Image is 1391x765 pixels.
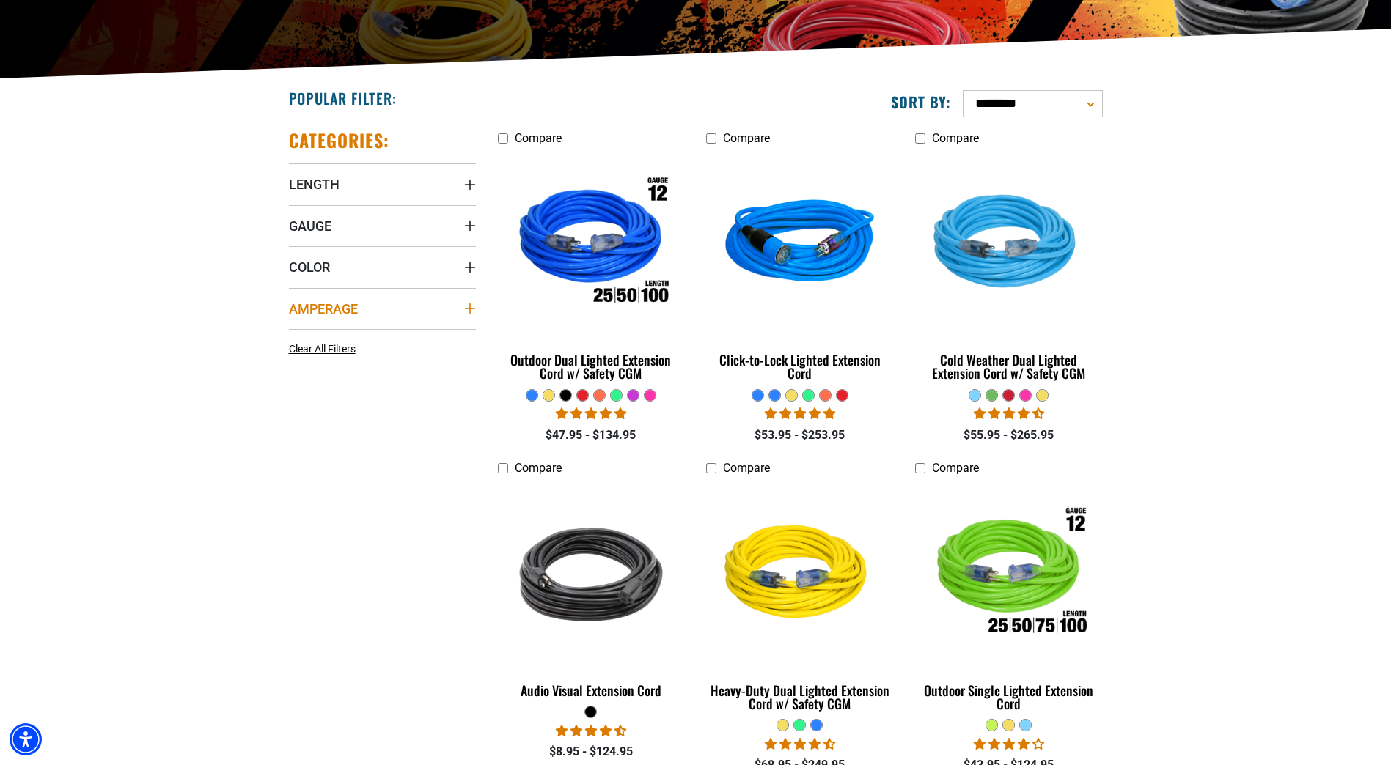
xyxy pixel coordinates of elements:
[723,461,770,475] span: Compare
[498,743,685,761] div: $8.95 - $124.95
[289,205,476,246] summary: Gauge
[498,353,685,380] div: Outdoor Dual Lighted Extension Cord w/ Safety CGM
[915,353,1102,380] div: Cold Weather Dual Lighted Extension Cord w/ Safety CGM
[556,407,626,421] span: 4.81 stars
[289,129,390,152] h2: Categories:
[289,89,397,108] h2: Popular Filter:
[917,160,1101,328] img: Light Blue
[515,461,562,475] span: Compare
[706,152,893,388] a: blue Click-to-Lock Lighted Extension Cord
[974,407,1044,421] span: 4.62 stars
[915,684,1102,710] div: Outdoor Single Lighted Extension Cord
[498,426,685,444] div: $47.95 - $134.95
[499,160,683,328] img: Outdoor Dual Lighted Extension Cord w/ Safety CGM
[932,131,979,145] span: Compare
[915,152,1102,388] a: Light Blue Cold Weather Dual Lighted Extension Cord w/ Safety CGM
[289,218,331,234] span: Gauge
[706,483,893,719] a: yellow Heavy-Duty Dual Lighted Extension Cord w/ Safety CGM
[917,489,1101,658] img: Outdoor Single Lighted Extension Cord
[891,92,951,111] label: Sort by:
[915,483,1102,719] a: Outdoor Single Lighted Extension Cord Outdoor Single Lighted Extension Cord
[723,131,770,145] span: Compare
[974,737,1044,751] span: 4.00 stars
[289,163,476,204] summary: Length
[706,353,893,380] div: Click-to-Lock Lighted Extension Cord
[289,341,361,357] a: Clear All Filters
[498,152,685,388] a: Outdoor Dual Lighted Extension Cord w/ Safety CGM Outdoor Dual Lighted Extension Cord w/ Safety CGM
[708,489,892,658] img: yellow
[10,723,42,755] div: Accessibility Menu
[289,246,476,287] summary: Color
[289,259,330,276] span: Color
[708,160,892,328] img: blue
[515,131,562,145] span: Compare
[706,684,893,710] div: Heavy-Duty Dual Lighted Extension Cord w/ Safety CGM
[915,426,1102,444] div: $55.95 - $265.95
[556,724,626,738] span: 4.70 stars
[289,300,358,317] span: Amperage
[498,684,685,697] div: Audio Visual Extension Cord
[499,489,683,658] img: black
[932,461,979,475] span: Compare
[765,737,835,751] span: 4.64 stars
[289,343,356,355] span: Clear All Filters
[765,407,835,421] span: 4.87 stars
[289,176,340,193] span: Length
[289,288,476,329] summary: Amperage
[498,483,685,706] a: black Audio Visual Extension Cord
[706,426,893,444] div: $53.95 - $253.95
